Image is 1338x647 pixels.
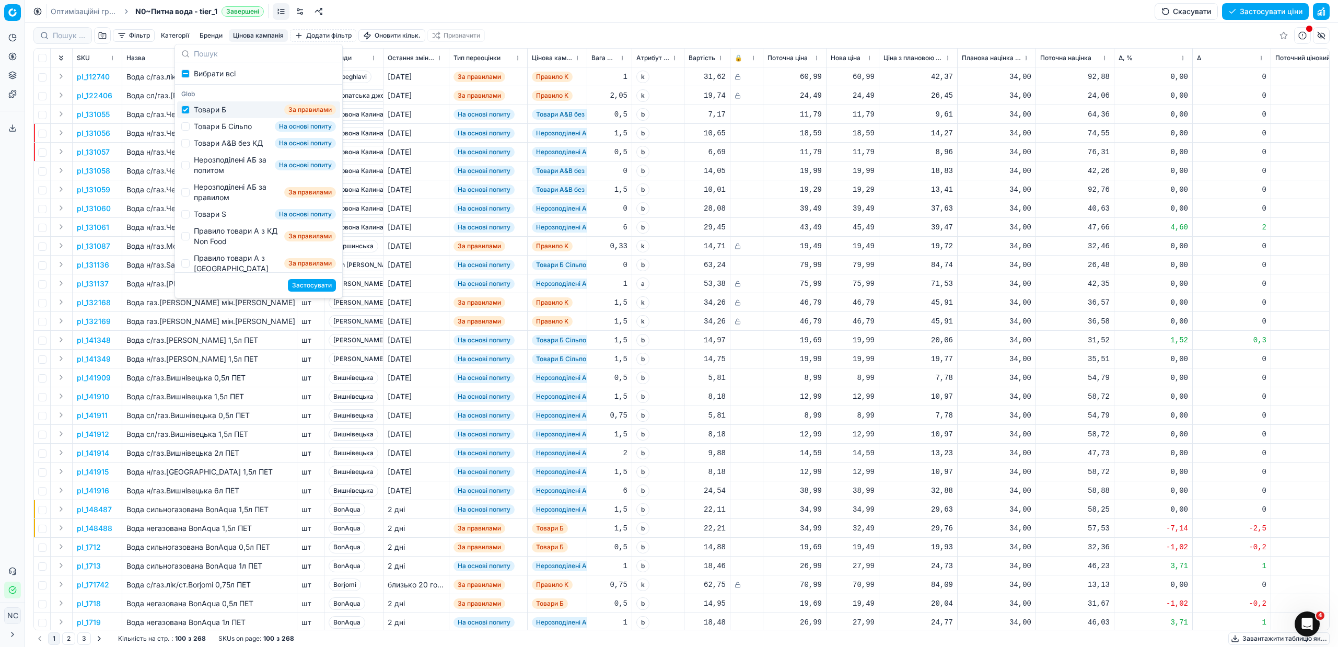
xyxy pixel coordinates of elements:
div: 74,55 [1040,128,1110,138]
button: pl_148487 [77,504,112,515]
span: b [636,221,649,234]
div: 1,5 [591,128,627,138]
div: 0,00 [1119,203,1188,214]
button: Застосувати [288,279,336,292]
span: 4 [1316,611,1324,620]
span: b [636,108,649,121]
div: 34,00 [962,222,1031,233]
div: 11,79 [831,147,875,157]
span: [DATE] [388,185,412,194]
div: 2,05 [591,90,627,101]
button: Expand [55,258,67,271]
p: pl_141348 [77,335,111,345]
button: Expand [55,428,67,440]
div: 0 [1197,147,1266,157]
button: pl_141349 [77,354,111,364]
div: 0,00 [1119,90,1188,101]
p: pl_1712 [77,542,101,552]
p: Вода н/газ.Черв.[PERSON_NAME] 1,5л ПЕТ [126,128,293,138]
p: pl_131137 [77,279,109,289]
p: pl_141909 [77,373,111,383]
span: b [636,183,649,196]
span: b [636,165,649,177]
p: Вода с/газ.Черв.[PERSON_NAME] 0,5л ПЕТ [126,109,293,120]
div: 34,00 [962,147,1031,157]
iframe: Intercom live chat [1295,611,1320,637]
div: 0,00 [1119,184,1188,195]
button: Фільтр [113,29,155,42]
span: Поточна ціна [767,54,808,62]
span: Червона Калина [329,221,388,234]
button: Expand [55,202,67,214]
div: 0,00 [1119,72,1188,82]
p: Вода с/газ.Черв.[PERSON_NAME] 0,5л с/пл [126,203,293,214]
div: 40,63 [1040,203,1110,214]
p: pl_131055 [77,109,110,120]
p: pl_132168 [77,297,111,308]
span: Нерозподілені АБ за попитом [532,222,631,233]
div: 47,66 [1040,222,1110,233]
span: Нерозподілені АБ за попитом [532,203,631,214]
p: Вода с/газ.Черв.[PERSON_NAME] 1,5л ПЕТ [126,184,293,195]
div: Правило товари А з КД Non Food [194,226,280,247]
span: Червона Калина [329,146,388,158]
input: Пошук по SKU або назві [53,30,85,41]
span: N0~Питна вода - tier_1 [135,6,217,17]
button: Expand [55,164,67,177]
div: 39,49 [767,203,822,214]
div: 6,69 [689,147,726,157]
div: 34,00 [962,72,1031,82]
button: pl_132169 [77,316,111,327]
button: Expand [55,315,67,327]
button: Expand [55,578,67,591]
div: 60,99 [767,72,822,82]
button: pl_131061 [77,222,109,233]
p: pl_122406 [77,90,112,101]
span: Червона Калина [329,183,388,196]
button: Expand [55,333,67,346]
button: Expand [55,465,67,478]
span: k [636,71,649,83]
p: pl_148488 [77,523,112,534]
button: pl_1713 [77,561,101,571]
div: 39,47 [883,222,953,233]
p: pl_141912 [77,429,109,440]
button: Expand [55,484,67,496]
p: pl_141911 [77,410,108,421]
button: pl_131059 [77,184,110,195]
button: pl_112740 [77,72,110,82]
span: Нерозподілені АБ за попитом [532,128,631,138]
button: pl_131058 [77,166,110,176]
span: b [636,202,649,215]
button: pl_131057 [77,147,110,157]
span: [DATE] [388,129,412,137]
div: 92,88 [1040,72,1110,82]
button: Expand [55,559,67,572]
span: Червона Калина [329,108,388,121]
span: На основі попиту [453,109,515,120]
span: 🔒 [735,54,742,62]
span: [DATE] [388,147,412,156]
button: Expand [55,183,67,195]
button: pl_131056 [77,128,110,138]
p: pl_141914 [77,448,109,458]
button: Скасувати [1155,3,1218,20]
button: pl_1719 [77,617,101,628]
div: 0,5 [591,147,627,157]
span: На основі попиту [275,160,336,170]
div: Suggestions [175,63,342,272]
span: На основі попиту [453,166,515,176]
nav: breadcrumb [51,6,264,17]
button: Expand [55,503,67,515]
div: 19,74 [689,90,726,101]
button: Expand [55,390,67,402]
button: Expand [55,126,67,139]
div: 0,5 [591,109,627,120]
button: Expand [55,145,67,158]
button: pl_131087 [77,241,110,251]
button: pl_1718 [77,598,101,609]
span: На основі попиту [453,147,515,157]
